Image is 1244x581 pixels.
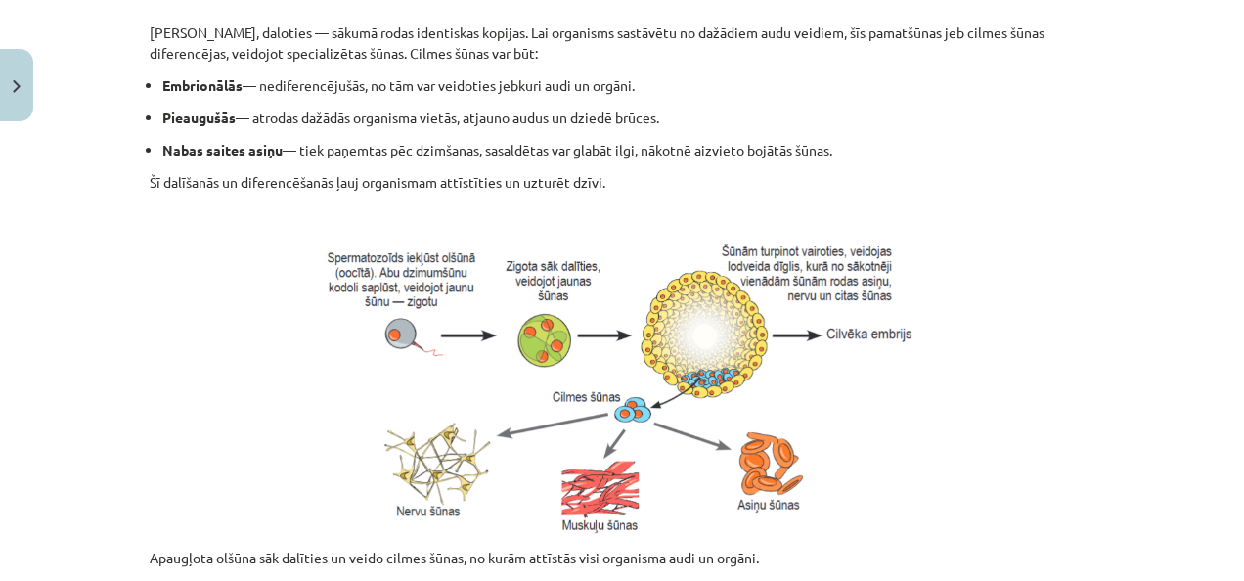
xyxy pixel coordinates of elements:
p: — atrodas dažādās organisma vietās, atjauno audus un dziedē brūces. [162,108,1094,128]
p: — nediferencējušās, no tām var veidoties jebkuri audi un orgāni. [162,75,1094,96]
img: icon-close-lesson-0947bae3869378f0d4975bcd49f059093ad1ed9edebbc8119c70593378902aed.svg [13,80,21,93]
p: — tiek paņemtas pēc dzimšanas, sasaldētas var glabāt ilgi, nākotnē aizvieto bojātās šūnas. [162,140,1094,160]
p: Šī dalīšanās un diferencēšanās ļauj organismam attīstīties un uzturēt dzīvi. [150,172,1094,193]
strong: Pieaugušās [162,109,236,126]
strong: Embrionālās [162,76,243,94]
p: [PERSON_NAME], daloties — sākumā rodas identiskas kopijas. Lai organisms sastāvētu no dažādiem au... [150,22,1094,64]
strong: Nabas saites asiņu [162,141,283,158]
